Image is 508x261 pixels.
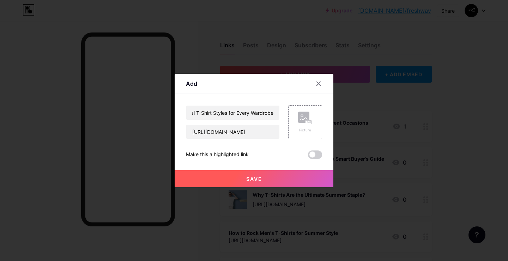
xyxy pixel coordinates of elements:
div: Picture [298,127,312,133]
input: Title [186,106,279,120]
div: Make this a highlighted link [186,150,249,159]
input: URL [186,125,279,139]
div: Add [186,79,197,88]
button: Save [175,170,333,187]
span: Save [246,176,262,182]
